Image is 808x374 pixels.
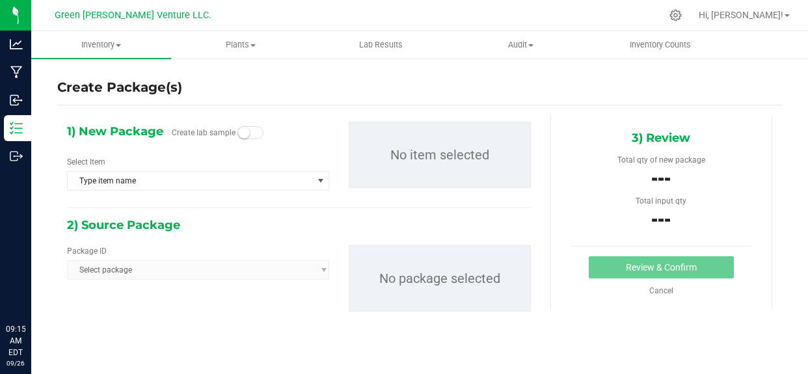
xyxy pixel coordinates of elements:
[617,155,705,165] span: Total qty of new package
[67,247,107,256] span: Package ID
[55,10,211,21] span: Green [PERSON_NAME] Venture LLC.
[632,128,690,148] span: 3) Review
[10,94,23,107] inline-svg: Inbound
[6,323,25,358] p: 09:15 AM EDT
[342,39,420,51] span: Lab Results
[699,10,783,20] span: Hi, [PERSON_NAME]!
[67,156,105,168] label: Select Item
[57,78,182,97] h4: Create Package(s)
[636,196,686,206] span: Total input qty
[651,209,671,230] span: ---
[6,358,25,368] p: 09/26
[171,31,311,59] a: Plants
[10,150,23,163] inline-svg: Outbound
[10,122,23,135] inline-svg: Inventory
[451,31,591,59] a: Audit
[349,122,530,187] p: No item selected
[651,168,671,189] span: ---
[172,39,310,51] span: Plants
[312,172,329,190] span: select
[667,9,684,21] div: Manage settings
[67,215,180,235] span: 2) Source Package
[311,31,451,59] a: Lab Results
[451,39,590,51] span: Audit
[649,286,673,295] a: Cancel
[10,38,23,51] inline-svg: Analytics
[67,122,163,141] span: 1) New Package
[172,123,236,142] label: Create lab sample
[31,31,171,59] a: Inventory
[31,39,171,51] span: Inventory
[10,66,23,79] inline-svg: Manufacturing
[13,270,52,309] iframe: Resource center
[68,172,312,190] span: Type item name
[349,246,530,311] p: No package selected
[591,31,731,59] a: Inventory Counts
[612,39,708,51] span: Inventory Counts
[589,256,734,278] button: Review & Confirm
